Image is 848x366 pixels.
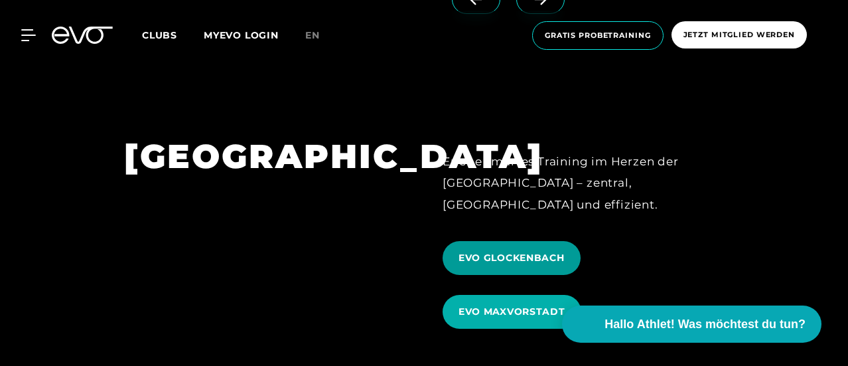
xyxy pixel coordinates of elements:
a: MYEVO LOGIN [204,29,279,41]
a: en [305,28,336,43]
div: Erlebe smartes Training im Herzen der [GEOGRAPHIC_DATA] – zentral, [GEOGRAPHIC_DATA] und effizient. [443,151,724,215]
span: Jetzt Mitglied werden [683,29,795,41]
span: Gratis Probetraining [545,30,651,41]
button: Hallo Athlet! Was möchtest du tun? [562,306,821,343]
a: EVO MAXVORSTADT [443,285,587,339]
span: Hallo Athlet! Was möchtest du tun? [604,316,806,333]
a: Clubs [142,29,204,41]
span: en [305,29,320,41]
a: Gratis Probetraining [528,21,668,50]
a: EVO GLOCKENBACH [443,231,586,285]
span: EVO GLOCKENBACH [459,251,565,265]
span: Clubs [142,29,177,41]
a: Jetzt Mitglied werden [668,21,811,50]
h1: [GEOGRAPHIC_DATA] [124,135,405,178]
span: EVO MAXVORSTADT [459,305,565,319]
